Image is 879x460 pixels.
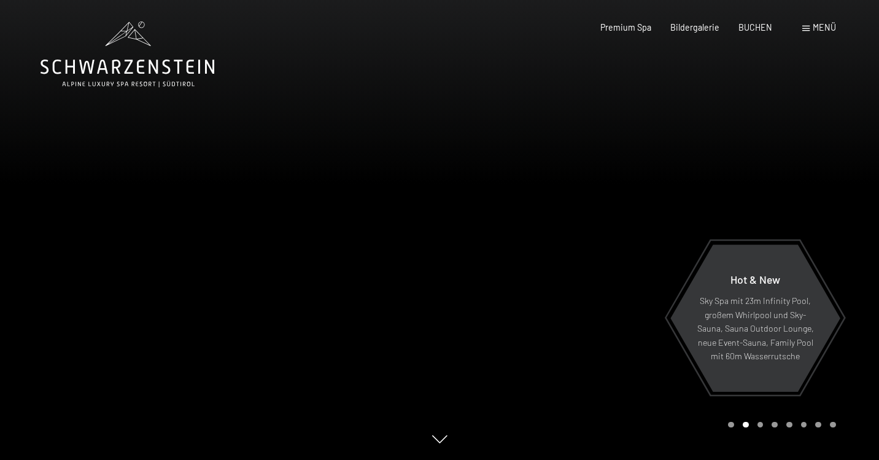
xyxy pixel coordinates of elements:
[670,22,719,33] a: Bildergalerie
[730,273,780,286] span: Hot & New
[813,22,836,33] span: Menü
[830,422,836,428] div: Carousel Page 8
[757,422,764,428] div: Carousel Page 3
[801,422,807,428] div: Carousel Page 6
[724,422,835,428] div: Carousel Pagination
[786,422,792,428] div: Carousel Page 5
[743,422,749,428] div: Carousel Page 2 (Current Slide)
[600,22,651,33] a: Premium Spa
[728,422,734,428] div: Carousel Page 1
[670,244,841,392] a: Hot & New Sky Spa mit 23m Infinity Pool, großem Whirlpool und Sky-Sauna, Sauna Outdoor Lounge, ne...
[738,22,772,33] a: BUCHEN
[697,294,814,364] p: Sky Spa mit 23m Infinity Pool, großem Whirlpool und Sky-Sauna, Sauna Outdoor Lounge, neue Event-S...
[815,422,821,428] div: Carousel Page 7
[772,422,778,428] div: Carousel Page 4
